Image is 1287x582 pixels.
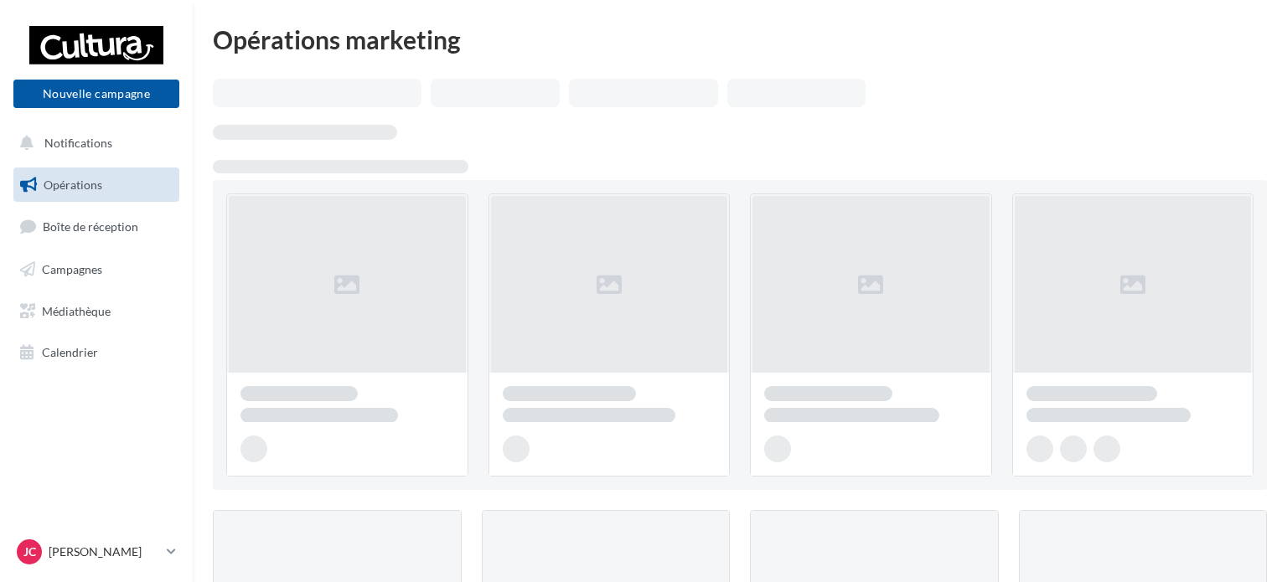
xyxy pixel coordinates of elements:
a: Boîte de réception [10,209,183,245]
div: Opérations marketing [213,27,1267,52]
span: Calendrier [42,345,98,359]
a: Campagnes [10,252,183,287]
span: Notifications [44,136,112,150]
p: [PERSON_NAME] [49,543,160,560]
span: Campagnes [42,262,102,276]
span: JC [23,543,36,560]
span: Opérations [44,178,102,192]
a: Opérations [10,167,183,203]
button: Notifications [10,126,176,161]
a: Médiathèque [10,294,183,329]
button: Nouvelle campagne [13,80,179,108]
a: Calendrier [10,335,183,370]
a: JC [PERSON_NAME] [13,536,179,568]
span: Médiathèque [42,303,111,317]
span: Boîte de réception [43,219,138,234]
